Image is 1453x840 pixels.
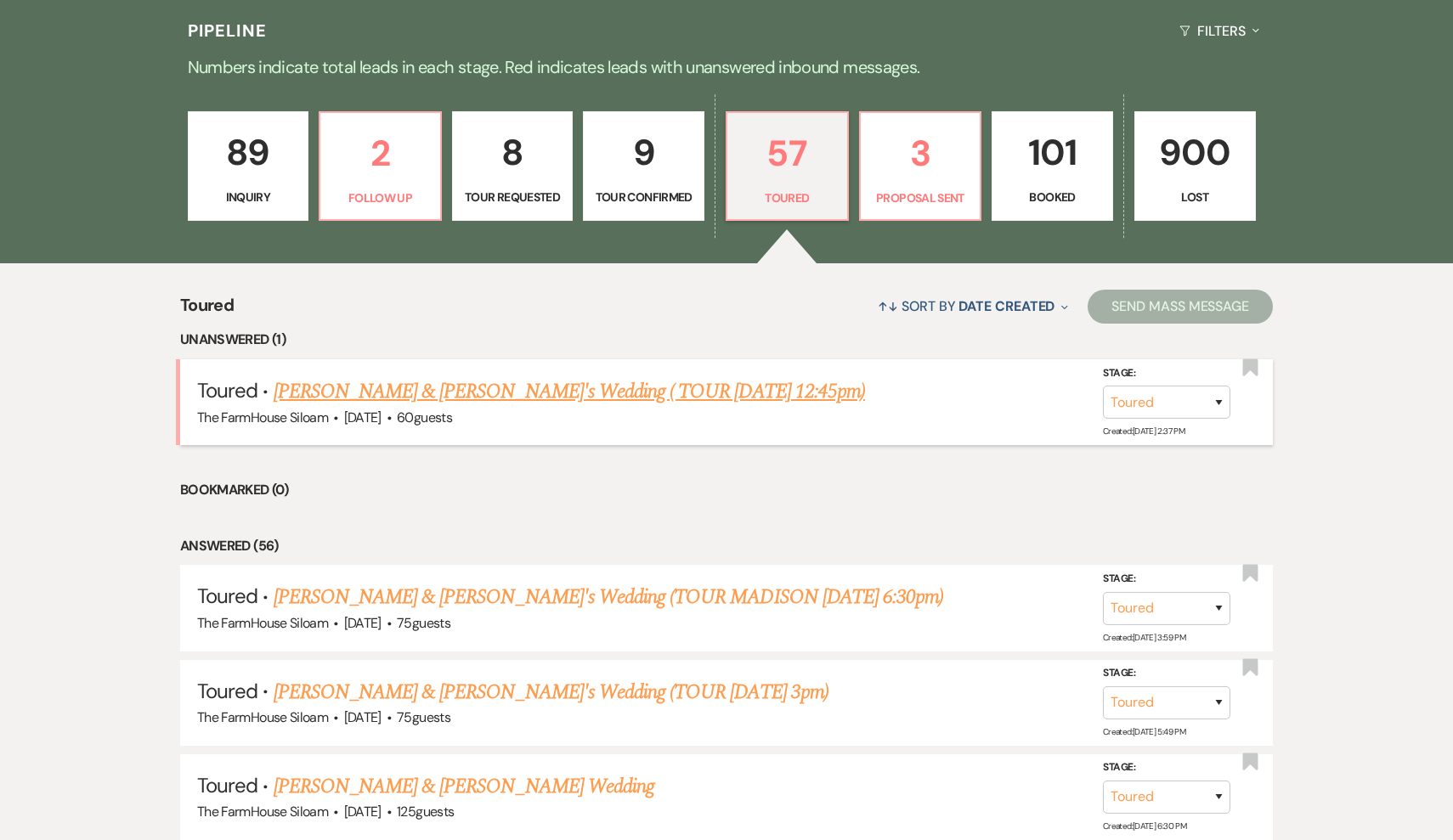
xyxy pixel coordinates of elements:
p: 57 [738,125,837,182]
button: Sort By Date Created [871,284,1075,329]
span: 60 guests [397,409,452,426]
p: Booked [1003,188,1102,206]
span: The FarmHouse Siloam [197,409,328,426]
a: 57Toured [726,111,849,222]
span: Created: [DATE] 3:59 PM [1103,631,1185,642]
span: [DATE] [344,803,382,820]
span: Created: [DATE] 5:49 PM [1103,726,1185,737]
p: 89 [199,124,298,181]
p: Follow Up [331,189,430,207]
p: 3 [871,125,970,182]
a: [PERSON_NAME] & [PERSON_NAME]'s Wedding (TOUR [DATE] 3pm) [274,677,828,708]
a: 89Inquiry [188,111,309,222]
span: The FarmHouse Siloam [197,803,328,820]
p: 101 [1003,124,1102,181]
h3: Pipeline [188,19,268,42]
p: Proposal Sent [871,189,970,207]
p: 2 [331,125,430,182]
span: Toured [197,583,257,609]
span: [DATE] [344,409,382,426]
li: Unanswered (1) [180,329,1273,351]
span: ↑↓ [878,297,898,315]
span: 75 guests [397,708,450,726]
a: 9Tour Confirmed [583,111,704,222]
p: Tour Requested [463,188,563,206]
span: Toured [197,772,257,798]
span: Toured [197,377,257,403]
p: 9 [594,124,693,181]
a: [PERSON_NAME] & [PERSON_NAME]'s Wedding ( TOUR [DATE] 12:45pm) [274,376,865,407]
span: Toured [197,678,257,704]
span: [DATE] [344,708,382,726]
li: Bookmarked (0) [180,479,1273,501]
span: 125 guests [397,803,454,820]
p: Tour Confirmed [594,188,693,206]
span: Created: [DATE] 2:37 PM [1103,426,1184,437]
p: Inquiry [199,188,298,206]
a: [PERSON_NAME] & [PERSON_NAME] Wedding [274,771,654,802]
p: 900 [1145,124,1245,181]
a: 8Tour Requested [452,111,574,222]
label: Stage: [1103,570,1230,589]
a: [PERSON_NAME] & [PERSON_NAME]'s Wedding (TOUR MADISON [DATE] 6:30pm) [274,582,944,612]
span: 75 guests [397,614,450,632]
label: Stage: [1103,664,1230,683]
a: 101Booked [992,111,1113,222]
span: The FarmHouse Siloam [197,614,328,632]
a: 3Proposal Sent [859,111,982,222]
label: Stage: [1103,758,1230,777]
p: Numbers indicate total leads in each stage. Red indicates leads with unanswered inbound messages. [115,54,1338,81]
p: Toured [738,189,837,207]
p: 8 [463,124,563,181]
span: Date Created [958,297,1054,315]
span: [DATE] [344,614,382,632]
span: Created: [DATE] 6:30 PM [1103,820,1186,832]
button: Send Mass Message [1088,290,1273,324]
a: 900Lost [1134,111,1256,222]
span: The FarmHouse Siloam [197,708,328,726]
label: Stage: [1103,364,1230,382]
span: Toured [180,292,234,329]
li: Answered (56) [180,535,1273,557]
button: Filters [1173,8,1265,54]
p: Lost [1145,188,1245,206]
a: 2Follow Up [319,111,442,222]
